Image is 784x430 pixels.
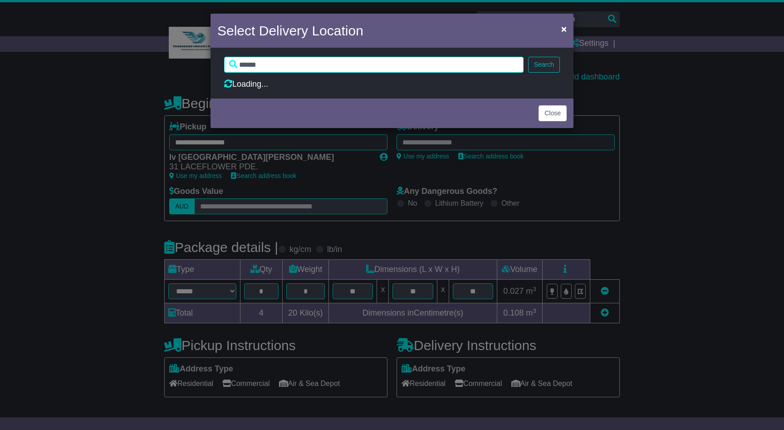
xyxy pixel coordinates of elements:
[557,20,571,38] button: Close
[224,79,560,89] div: Loading...
[539,105,567,121] button: Close
[528,57,560,73] button: Search
[561,24,567,34] span: ×
[217,20,363,41] h4: Select Delivery Location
